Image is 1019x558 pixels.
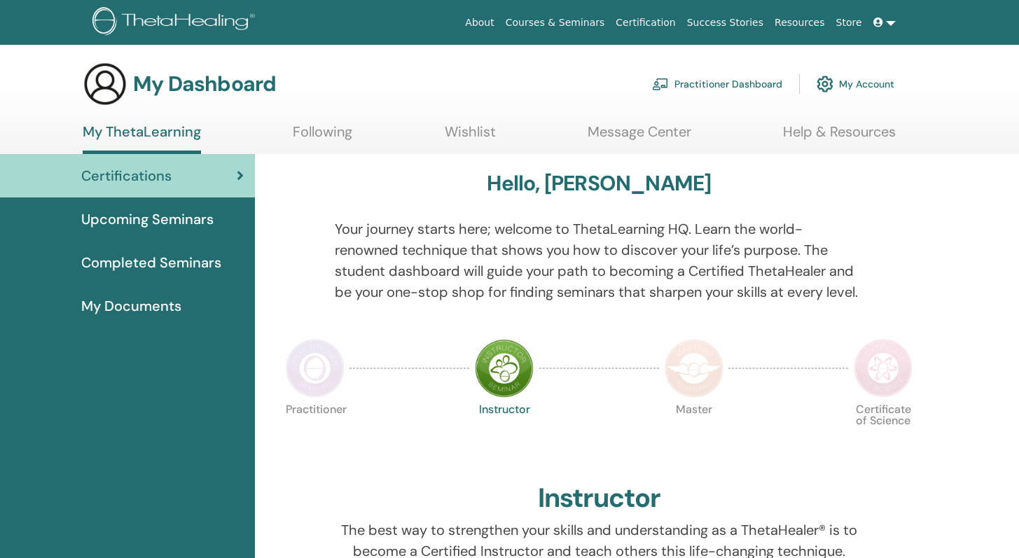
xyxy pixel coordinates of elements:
[831,10,868,36] a: Store
[783,123,896,151] a: Help & Resources
[681,10,769,36] a: Success Stories
[81,209,214,230] span: Upcoming Seminars
[83,62,127,106] img: generic-user-icon.jpg
[286,404,345,463] p: Practitioner
[293,123,352,151] a: Following
[475,404,534,463] p: Instructor
[133,71,276,97] h3: My Dashboard
[652,78,669,90] img: chalkboard-teacher.svg
[335,218,863,302] p: Your journey starts here; welcome to ThetaLearning HQ. Learn the world-renowned technique that sh...
[475,339,534,398] img: Instructor
[538,482,660,515] h2: Instructor
[817,72,833,96] img: cog.svg
[588,123,691,151] a: Message Center
[769,10,831,36] a: Resources
[83,123,201,154] a: My ThetaLearning
[652,69,782,99] a: Practitioner Dashboard
[92,7,260,39] img: logo.png
[81,295,181,316] span: My Documents
[500,10,611,36] a: Courses & Seminars
[487,171,711,196] h3: Hello, [PERSON_NAME]
[81,252,221,273] span: Completed Seminars
[665,339,723,398] img: Master
[665,404,723,463] p: Master
[459,10,499,36] a: About
[445,123,496,151] a: Wishlist
[81,165,172,186] span: Certifications
[610,10,681,36] a: Certification
[854,339,913,398] img: Certificate of Science
[854,404,913,463] p: Certificate of Science
[286,339,345,398] img: Practitioner
[817,69,894,99] a: My Account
